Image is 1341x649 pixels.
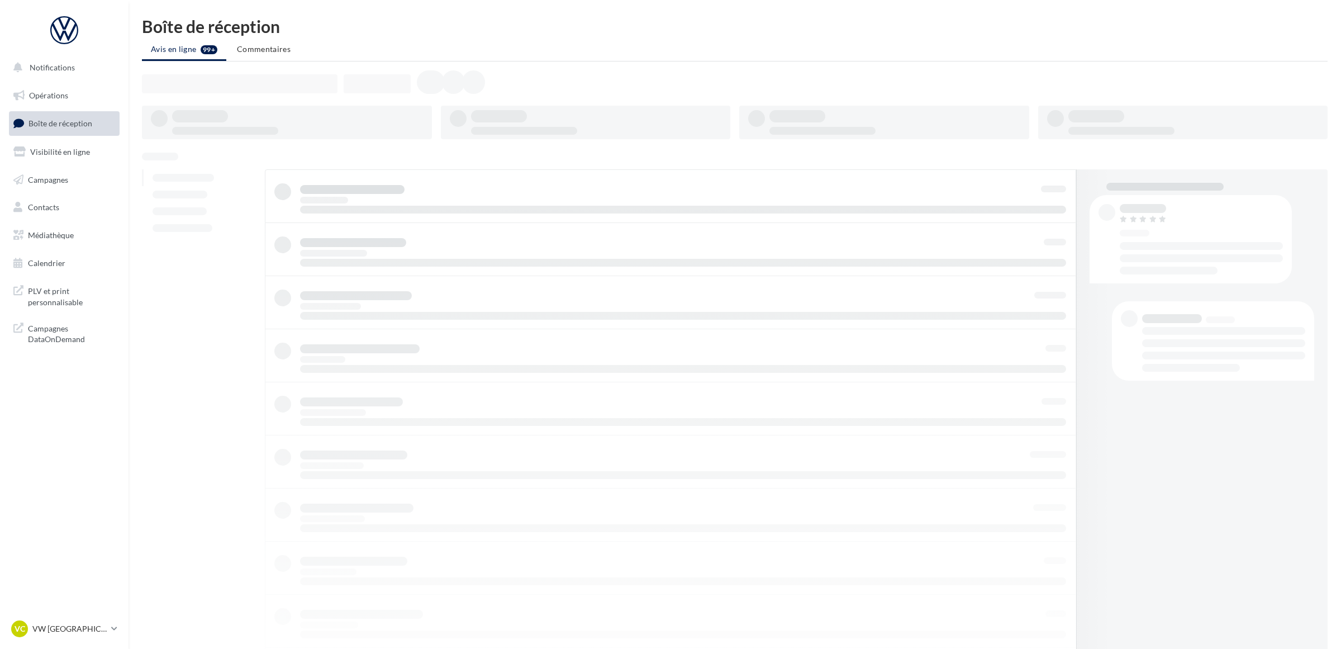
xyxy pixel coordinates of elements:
a: Calendrier [7,252,122,275]
p: VW [GEOGRAPHIC_DATA] [32,623,107,634]
span: Campagnes [28,174,68,184]
span: Médiathèque [28,230,74,240]
span: Opérations [29,91,68,100]
span: Visibilité en ligne [30,147,90,157]
span: Commentaires [237,44,291,54]
a: Campagnes [7,168,122,192]
span: PLV et print personnalisable [28,283,115,307]
a: VC VW [GEOGRAPHIC_DATA] [9,618,120,639]
div: Boîte de réception [142,18,1328,35]
span: Boîte de réception [28,119,92,128]
span: Notifications [30,63,75,72]
a: Médiathèque [7,224,122,247]
a: Contacts [7,196,122,219]
button: Notifications [7,56,117,79]
a: Visibilité en ligne [7,140,122,164]
span: Contacts [28,202,59,212]
a: PLV et print personnalisable [7,279,122,312]
a: Boîte de réception [7,111,122,135]
span: VC [15,623,25,634]
a: Opérations [7,84,122,107]
a: Campagnes DataOnDemand [7,316,122,349]
span: Calendrier [28,258,65,268]
span: Campagnes DataOnDemand [28,321,115,345]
